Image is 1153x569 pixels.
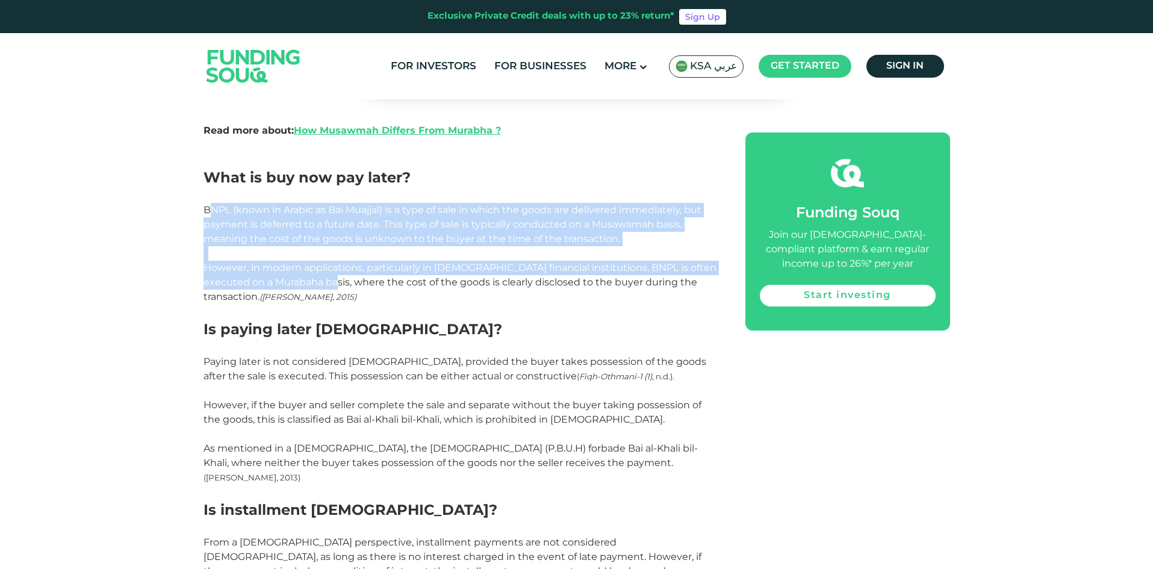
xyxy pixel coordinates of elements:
span: More [604,61,636,72]
img: fsicon [831,157,864,190]
span: BNPL (known in Arabic as Bai Muajjal) is a type of sale in which the goods are delivered immediat... [204,204,701,244]
span: What is buy now pay later? [204,169,411,186]
span: ([PERSON_NAME], 2015) [260,292,356,302]
span: Sign in [886,61,924,70]
span: As mentioned in a [DEMOGRAPHIC_DATA], the [DEMOGRAPHIC_DATA] (P.B.U.H) forbade Bai al-Khali bil-K... [204,443,698,468]
div: Join our [DEMOGRAPHIC_DATA]-compliant platform & earn regular income up to 26%* per year [760,228,936,272]
img: Logo [194,36,312,96]
span: Paying later is not considered [DEMOGRAPHIC_DATA], provided the buyer takes possession of the goo... [204,356,706,382]
span: Get started [771,61,839,70]
span: Funding Souq [796,207,900,220]
span: . [673,372,674,381]
span: Is installment [DEMOGRAPHIC_DATA]? [204,501,497,518]
span: ([PERSON_NAME], 2013) [204,473,300,482]
span: However, if the buyer and seller complete the sale and separate without the buyer taking possessi... [204,399,701,425]
span: Is paying later [DEMOGRAPHIC_DATA]? [204,320,502,338]
img: SA Flag [676,60,688,72]
a: Sign Up [679,9,726,25]
a: Sign in [866,55,944,78]
span: KSA عربي [690,60,737,73]
em: Fiqh-Othmani-1 (1) [579,372,652,381]
strong: Read more about: [204,125,501,136]
span: ( , n.d.) [577,372,673,381]
div: Exclusive Private Credit deals with up to 23% return* [427,10,674,23]
a: How Musawmah Differs From Murabha ? [294,125,501,136]
a: Start investing [760,285,936,306]
a: For Investors [388,57,479,76]
a: For Businesses [491,57,589,76]
span: However, in modern applications, particularly in [DEMOGRAPHIC_DATA] financial institutions, BNPL ... [204,262,716,302]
